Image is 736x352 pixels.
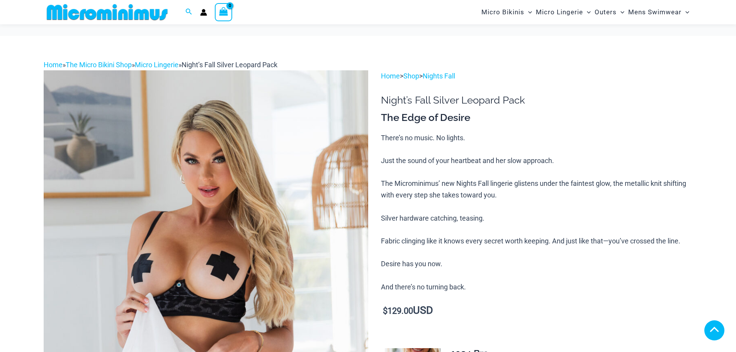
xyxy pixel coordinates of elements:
a: Nights Fall [423,72,455,80]
span: Menu Toggle [682,2,689,22]
p: There’s no music. No lights. Just the sound of your heartbeat and her slow approach. The Micromin... [381,132,692,293]
p: > > [381,70,692,82]
a: Search icon link [185,7,192,17]
a: The Micro Bikini Shop [66,61,132,69]
a: Micro BikinisMenu ToggleMenu Toggle [479,2,534,22]
span: Menu Toggle [617,2,624,22]
a: Mens SwimwearMenu ToggleMenu Toggle [626,2,691,22]
bdi: 129.00 [383,306,413,316]
img: MM SHOP LOGO FLAT [44,3,171,21]
span: Micro Bikinis [481,2,524,22]
a: Micro Lingerie [135,61,178,69]
nav: Site Navigation [478,1,693,23]
h3: The Edge of Desire [381,111,692,124]
h1: Night’s Fall Silver Leopard Pack [381,94,692,106]
span: » » » [44,61,277,69]
span: Micro Lingerie [536,2,583,22]
a: Shop [403,72,419,80]
span: $ [383,306,388,316]
a: Home [44,61,63,69]
span: Night’s Fall Silver Leopard Pack [182,61,277,69]
a: OutersMenu ToggleMenu Toggle [593,2,626,22]
span: Outers [595,2,617,22]
span: Menu Toggle [524,2,532,22]
a: Home [381,72,400,80]
a: Account icon link [200,9,207,16]
p: USD [381,305,692,317]
a: Micro LingerieMenu ToggleMenu Toggle [534,2,593,22]
span: Mens Swimwear [628,2,682,22]
span: Menu Toggle [583,2,591,22]
a: View Shopping Cart, empty [215,3,233,21]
